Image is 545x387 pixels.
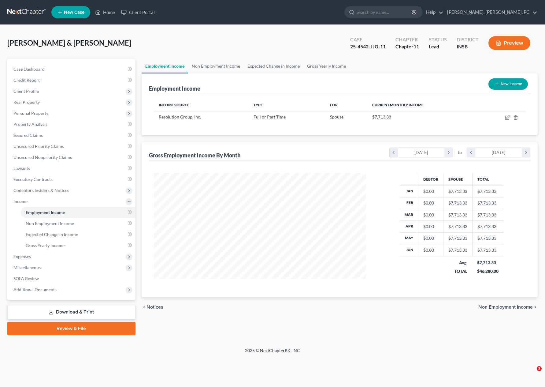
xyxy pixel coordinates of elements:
a: Case Dashboard [9,64,135,75]
td: $7,713.33 [472,221,503,232]
button: chevron_left Notices [142,305,163,310]
span: Executory Contracts [13,177,53,182]
span: Income Source [159,103,189,107]
span: Non Employment Income [26,221,74,226]
a: Lawsuits [9,163,135,174]
div: $46,280.00 [477,268,499,274]
a: Help [423,7,443,18]
a: Employment Income [142,59,188,73]
div: $7,713.33 [448,200,467,206]
div: Employment Income [149,85,200,92]
a: Credit Report [9,75,135,86]
i: chevron_right [533,305,538,310]
span: Real Property [13,100,40,105]
i: chevron_right [522,148,530,157]
span: Additional Documents [13,287,57,292]
span: 3 [537,366,542,371]
input: Search by name... [357,6,413,18]
td: $7,713.33 [472,209,503,220]
td: $7,713.33 [472,197,503,209]
span: Expected Change in Income [26,232,78,237]
span: Type [254,103,263,107]
span: Non Employment Income [478,305,533,310]
span: Property Analysis [13,122,47,127]
a: Gross Yearly Income [21,240,135,251]
div: 25-4542-JJG-11 [350,43,386,50]
i: chevron_left [390,148,398,157]
a: Unsecured Priority Claims [9,141,135,152]
span: [PERSON_NAME] & [PERSON_NAME] [7,38,131,47]
span: to [458,149,462,156]
i: chevron_left [467,148,475,157]
div: $7,713.33 [448,235,467,241]
div: $7,713.33 [448,188,467,194]
div: $0.00 [423,200,438,206]
div: TOTAL [448,268,467,274]
th: Jan [400,186,418,197]
a: Review & File [7,322,135,335]
div: $0.00 [423,235,438,241]
span: Client Profile [13,88,39,94]
span: Spouse [330,114,343,119]
span: New Case [64,10,84,15]
div: Lead [429,43,447,50]
div: [DATE] [398,148,445,157]
div: $0.00 [423,212,438,218]
td: $7,713.33 [472,232,503,244]
a: Secured Claims [9,130,135,141]
span: Unsecured Nonpriority Claims [13,155,72,160]
th: Debtor [418,173,443,185]
span: Employment Income [26,210,65,215]
th: Apr [400,221,418,232]
span: Codebtors Insiders & Notices [13,188,69,193]
a: [PERSON_NAME], [PERSON_NAME], PC [444,7,537,18]
i: chevron_left [142,305,146,310]
div: Gross Employment Income By Month [149,152,240,159]
a: Non Employment Income [188,59,244,73]
div: Avg. [448,260,467,266]
span: Resolution Group, Inc. [159,114,201,119]
div: District [457,36,479,43]
a: Home [92,7,118,18]
div: $7,713.33 [448,247,467,253]
div: $0.00 [423,224,438,230]
span: Personal Property [13,111,48,116]
td: $7,713.33 [472,244,503,256]
i: chevron_right [444,148,453,157]
span: SOFA Review [13,276,39,281]
div: Case [350,36,386,43]
span: Gross Yearly Income [26,243,65,248]
th: Total [472,173,503,185]
span: Secured Claims [13,133,43,138]
a: Unsecured Nonpriority Claims [9,152,135,163]
th: May [400,232,418,244]
button: New Income [488,78,528,90]
td: $7,713.33 [472,186,503,197]
button: Non Employment Income chevron_right [478,305,538,310]
a: Download & Print [7,305,135,319]
a: Expected Change in Income [244,59,303,73]
th: Jun [400,244,418,256]
a: Gross Yearly Income [303,59,350,73]
a: Property Analysis [9,119,135,130]
span: Notices [146,305,163,310]
a: Non Employment Income [21,218,135,229]
a: Executory Contracts [9,174,135,185]
div: $0.00 [423,188,438,194]
span: Case Dashboard [13,66,45,72]
span: Miscellaneous [13,265,41,270]
span: Credit Report [13,77,40,83]
span: Expenses [13,254,31,259]
div: $7,713.33 [448,224,467,230]
span: Lawsuits [13,166,30,171]
div: Status [429,36,447,43]
span: Current Monthly Income [372,103,424,107]
span: Full or Part Time [254,114,286,119]
span: Unsecured Priority Claims [13,144,64,149]
th: Feb [400,197,418,209]
div: Chapter [395,36,419,43]
div: INSB [457,43,479,50]
a: Client Portal [118,7,158,18]
span: 11 [413,43,419,49]
span: $7,713.33 [372,114,391,119]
